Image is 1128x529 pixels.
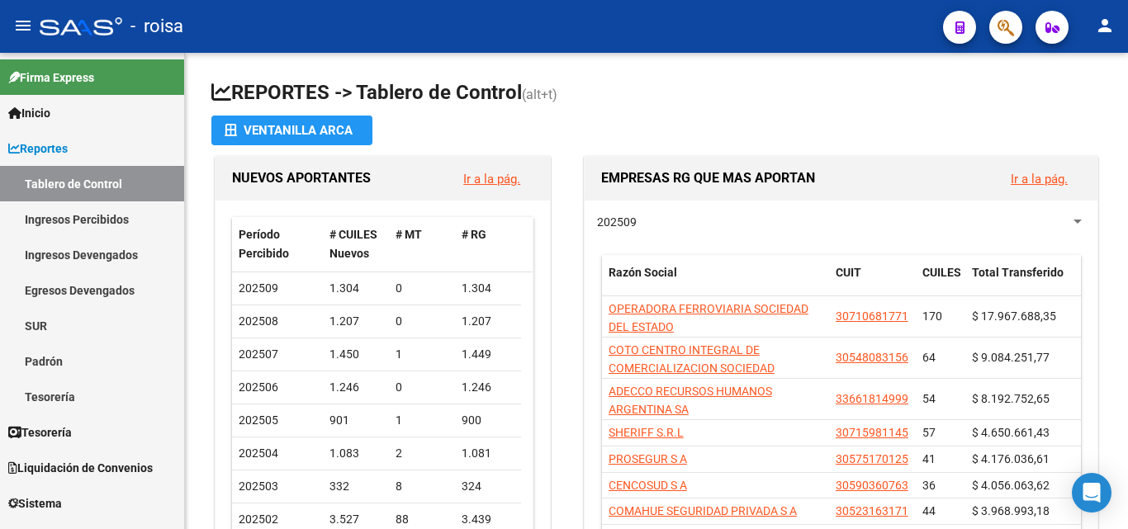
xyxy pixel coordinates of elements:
[462,378,514,397] div: 1.246
[396,378,448,397] div: 0
[329,312,382,331] div: 1.207
[972,504,1050,517] span: $ 3.968.993,18
[836,479,908,492] span: 30590360763
[522,87,557,102] span: (alt+t)
[389,217,455,272] datatable-header-cell: # MT
[829,255,916,309] datatable-header-cell: CUIT
[396,279,448,298] div: 0
[922,392,936,405] span: 54
[211,79,1102,108] h1: REPORTES -> Tablero de Control
[239,228,289,260] span: Período Percibido
[972,266,1064,279] span: Total Transferido
[998,163,1081,194] button: Ir a la pág.
[239,512,278,526] span: 202502
[462,477,514,496] div: 324
[836,266,861,279] span: CUIT
[972,426,1050,439] span: $ 4.650.661,43
[8,494,62,512] span: Sistema
[232,217,323,272] datatable-header-cell: Período Percibido
[972,392,1050,405] span: $ 8.192.752,65
[597,215,637,229] span: 202509
[329,279,382,298] div: 1.304
[836,426,908,439] span: 30715981145
[922,452,936,465] span: 41
[239,380,278,394] span: 202506
[462,510,514,529] div: 3.439
[329,411,382,430] div: 901
[396,477,448,496] div: 8
[329,444,382,463] div: 1.083
[972,351,1050,364] span: $ 9.084.251,77
[462,345,514,364] div: 1.449
[922,309,942,323] span: 170
[609,426,684,439] span: SHERIFF S.R.L
[396,345,448,364] div: 1
[396,312,448,331] div: 0
[609,266,677,279] span: Razón Social
[462,411,514,430] div: 900
[922,266,961,279] span: CUILES
[836,309,908,323] span: 30710681771
[972,452,1050,465] span: $ 4.176.036,61
[463,172,520,187] a: Ir a la pág.
[836,392,908,405] span: 33661814999
[232,170,371,186] span: NUEVOS APORTANTES
[455,217,521,272] datatable-header-cell: # RG
[922,479,936,492] span: 36
[609,302,808,334] span: OPERADORA FERROVIARIA SOCIEDAD DEL ESTADO
[8,423,72,442] span: Tesorería
[601,170,815,186] span: EMPRESAS RG QUE MAS APORTAN
[1095,16,1115,35] mat-icon: person
[609,343,775,394] span: COTO CENTRO INTEGRAL DE COMERCIALIZACION SOCIEDAD ANONIMA
[1072,473,1111,512] div: Open Intercom Messenger
[922,426,936,439] span: 57
[916,255,965,309] datatable-header-cell: CUILES
[396,411,448,430] div: 1
[8,104,50,122] span: Inicio
[396,510,448,529] div: 88
[965,255,1081,309] datatable-header-cell: Total Transferido
[922,504,936,517] span: 44
[13,16,33,35] mat-icon: menu
[922,351,936,364] span: 64
[450,163,533,194] button: Ir a la pág.
[329,228,377,260] span: # CUILES Nuevos
[609,452,687,465] span: PROSEGUR S A
[609,385,772,417] span: ADECCO RECURSOS HUMANOS ARGENTINA SA
[239,314,278,328] span: 202508
[329,378,382,397] div: 1.246
[462,228,486,241] span: # RG
[8,68,94,87] span: Firma Express
[239,446,278,460] span: 202504
[329,510,382,529] div: 3.527
[239,281,278,295] span: 202509
[836,504,908,517] span: 30523163171
[462,444,514,463] div: 1.081
[239,347,278,361] span: 202507
[609,479,687,492] span: CENCOSUD S A
[329,345,382,364] div: 1.450
[8,459,153,477] span: Liquidación de Convenios
[972,309,1056,323] span: $ 17.967.688,35
[239,413,278,427] span: 202505
[8,139,68,158] span: Reportes
[396,444,448,463] div: 2
[211,116,372,145] button: Ventanilla ARCA
[609,504,797,517] span: COMAHUE SEGURIDAD PRIVADA S A
[1011,172,1068,187] a: Ir a la pág.
[239,479,278,493] span: 202503
[130,8,183,45] span: - roisa
[602,255,829,309] datatable-header-cell: Razón Social
[225,116,359,145] div: Ventanilla ARCA
[323,217,389,272] datatable-header-cell: # CUILES Nuevos
[836,452,908,465] span: 30575170125
[462,312,514,331] div: 1.207
[836,351,908,364] span: 30548083156
[972,479,1050,492] span: $ 4.056.063,62
[396,228,422,241] span: # MT
[329,477,382,496] div: 332
[462,279,514,298] div: 1.304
